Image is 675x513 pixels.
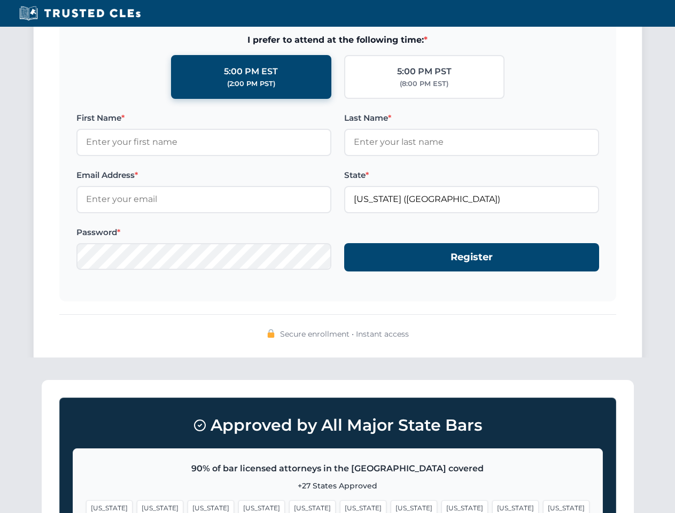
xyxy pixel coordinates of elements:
[86,462,589,476] p: 90% of bar licensed attorneys in the [GEOGRAPHIC_DATA] covered
[76,112,331,125] label: First Name
[76,129,331,156] input: Enter your first name
[397,65,452,79] div: 5:00 PM PST
[76,226,331,239] label: Password
[224,65,278,79] div: 5:00 PM EST
[400,79,448,89] div: (8:00 PM EST)
[16,5,144,21] img: Trusted CLEs
[344,169,599,182] label: State
[344,129,599,156] input: Enter your last name
[344,112,599,125] label: Last Name
[344,243,599,271] button: Register
[76,186,331,213] input: Enter your email
[280,328,409,340] span: Secure enrollment • Instant access
[267,329,275,338] img: 🔒
[344,186,599,213] input: Florida (FL)
[76,169,331,182] label: Email Address
[86,480,589,492] p: +27 States Approved
[76,33,599,47] span: I prefer to attend at the following time:
[227,79,275,89] div: (2:00 PM PST)
[73,411,603,440] h3: Approved by All Major State Bars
